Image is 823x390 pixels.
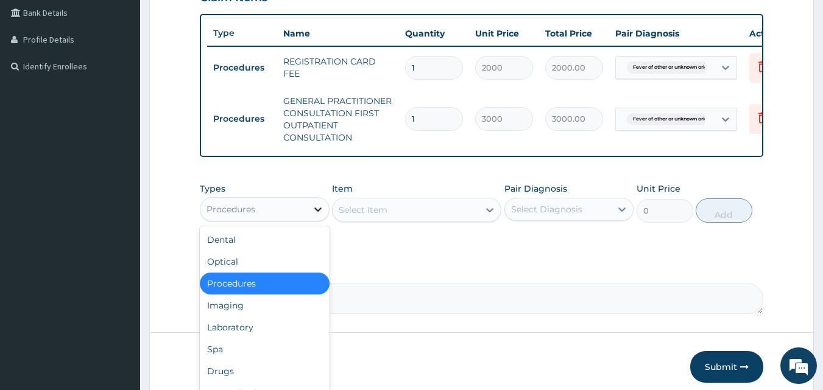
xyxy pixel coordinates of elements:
[200,294,330,316] div: Imaging
[399,21,469,46] th: Quantity
[71,117,168,240] span: We're online!
[277,89,399,150] td: GENERAL PRACTITIONER CONSULTATION FIRST OUTPATIENT CONSULTATION
[511,203,582,215] div: Select Diagnosis
[339,204,387,216] div: Select Item
[332,183,353,195] label: Item
[200,266,764,277] label: Comment
[200,360,330,382] div: Drugs
[690,351,763,383] button: Submit
[200,229,330,251] div: Dental
[207,108,277,130] td: Procedures
[539,21,609,46] th: Total Price
[200,338,330,360] div: Spa
[609,21,743,46] th: Pair Diagnosis
[627,61,718,74] span: Fever of other or unknown orig...
[200,316,330,338] div: Laboratory
[743,21,804,46] th: Actions
[696,198,752,223] button: Add
[200,251,330,273] div: Optical
[637,183,680,195] label: Unit Price
[277,49,399,86] td: REGISTRATION CARD FEE
[200,184,225,194] label: Types
[207,22,277,44] th: Type
[207,203,255,215] div: Procedures
[63,68,205,84] div: Chat with us now
[200,273,330,294] div: Procedures
[627,113,718,125] span: Fever of other or unknown orig...
[469,21,539,46] th: Unit Price
[23,61,49,91] img: d_794563401_company_1708531726252_794563401
[207,57,277,79] td: Procedures
[277,21,399,46] th: Name
[504,183,567,195] label: Pair Diagnosis
[6,260,232,303] textarea: Type your message and hit 'Enter'
[200,6,229,35] div: Minimize live chat window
